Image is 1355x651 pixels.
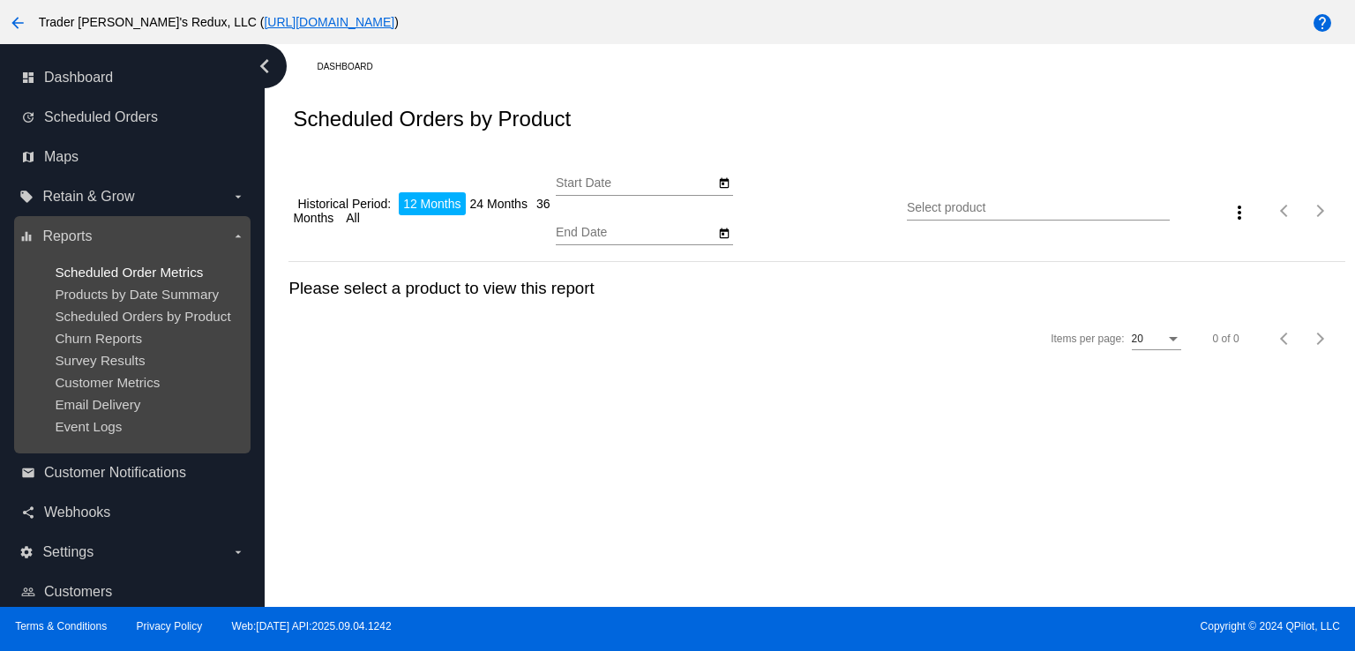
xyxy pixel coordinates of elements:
a: Survey Results [55,353,145,368]
a: [URL][DOMAIN_NAME] [264,15,394,29]
span: Maps [44,149,79,165]
a: dashboard Dashboard [21,64,245,92]
a: Churn Reports [55,331,142,346]
button: Previous page [1268,321,1303,356]
i: share [21,505,35,520]
a: Privacy Policy [137,620,203,632]
i: arrow_drop_down [231,190,245,204]
li: All [341,206,364,229]
i: chevron_left [251,52,279,80]
li: 24 Months [466,192,532,215]
h2: Scheduled Orders by Product [293,107,571,131]
li: 12 Months [399,192,465,215]
i: people_outline [21,585,35,599]
div: 0 of 0 [1213,333,1239,345]
a: Customer Metrics [55,375,160,390]
a: Scheduled Order Metrics [55,265,203,280]
a: Dashboard [317,53,388,80]
i: email [21,466,35,480]
a: Web:[DATE] API:2025.09.04.1242 [232,620,392,632]
i: update [21,110,35,124]
i: arrow_drop_down [231,545,245,559]
a: Products by Date Summary [55,287,219,302]
span: 20 [1132,333,1143,345]
input: End Date [556,226,715,240]
i: dashboard [21,71,35,85]
a: Scheduled Orders by Product [55,309,230,324]
span: Customers [44,584,112,600]
button: Open calendar [715,173,733,191]
span: Trader [PERSON_NAME]'s Redux, LLC ( ) [39,15,399,29]
input: Start Date [556,176,715,191]
span: Reports [42,228,92,244]
span: Customer Notifications [44,465,186,481]
div: Items per page: [1051,333,1124,345]
span: Copyright © 2024 QPilot, LLC [692,620,1340,632]
a: people_outline Customers [21,578,245,606]
i: arrow_drop_down [231,229,245,243]
button: Next page [1303,321,1338,356]
i: local_offer [19,190,34,204]
span: Settings [42,544,94,560]
mat-select: Items per page: [1132,333,1181,346]
span: Dashboard [44,70,113,86]
i: equalizer [19,229,34,243]
i: map [21,150,35,164]
button: Previous page [1268,193,1303,228]
mat-icon: more_vert [1229,202,1250,223]
span: Webhooks [44,505,110,520]
a: map Maps [21,143,245,171]
button: Next page [1303,193,1338,228]
a: Terms & Conditions [15,620,107,632]
h3: Please select a product to view this report [288,279,1344,298]
a: Email Delivery [55,397,140,412]
button: Open calendar [715,223,733,242]
mat-icon: help [1312,12,1333,34]
span: Scheduled Orders [44,109,158,125]
a: Event Logs [55,419,122,434]
span: Retain & Grow [42,189,134,205]
a: update Scheduled Orders [21,103,245,131]
mat-icon: arrow_back [7,12,28,34]
li: 36 Months [293,192,550,229]
i: settings [19,545,34,559]
input: Select product [907,201,1170,215]
a: share Webhooks [21,498,245,527]
a: email Customer Notifications [21,459,245,487]
li: Historical Period: [293,192,395,215]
